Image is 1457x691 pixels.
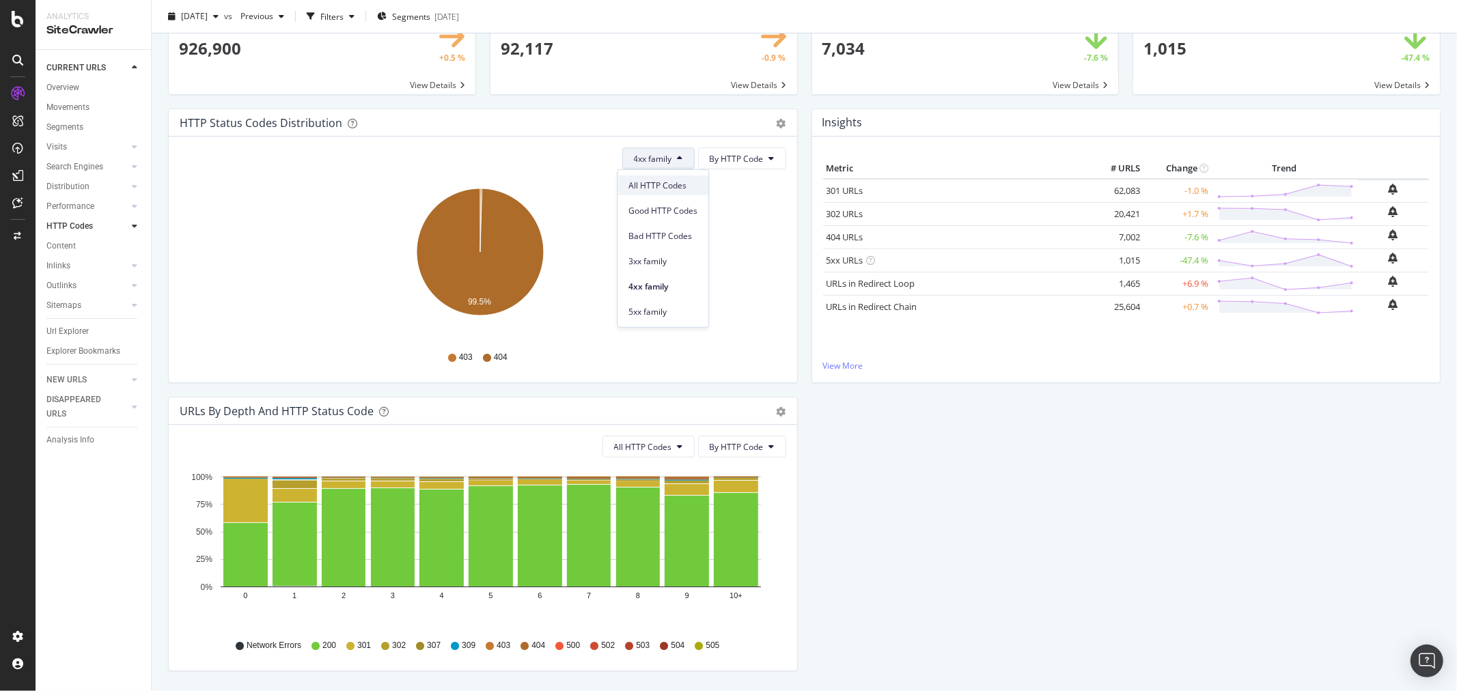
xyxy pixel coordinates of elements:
[1389,184,1398,195] div: bell-plus
[46,239,141,253] a: Content
[46,11,140,23] div: Analytics
[1212,158,1357,179] th: Trend
[488,592,492,600] text: 5
[46,81,79,95] div: Overview
[46,199,128,214] a: Performance
[827,254,863,266] a: 5xx URLs
[440,592,444,600] text: 4
[671,640,684,651] span: 504
[822,113,863,132] h4: Insights
[46,373,87,387] div: NEW URLS
[1089,249,1143,272] td: 1,015
[196,500,212,509] text: 75%
[1143,158,1212,179] th: Change
[392,640,406,651] span: 302
[1089,158,1143,179] th: # URLS
[601,640,615,651] span: 502
[46,433,141,447] a: Analysis Info
[566,640,580,651] span: 500
[628,204,697,216] span: Good HTTP Codes
[46,219,128,234] a: HTTP Codes
[180,404,374,418] div: URLs by Depth and HTTP Status Code
[587,592,591,600] text: 7
[46,344,141,358] a: Explorer Bookmarks
[636,592,640,600] text: 8
[46,140,67,154] div: Visits
[46,180,128,194] a: Distribution
[46,100,141,115] a: Movements
[46,324,141,339] a: Url Explorer
[1389,253,1398,264] div: bell-plus
[46,393,115,421] div: DISAPPEARED URLS
[292,592,296,600] text: 1
[1389,299,1398,310] div: bell-plus
[243,592,247,600] text: 0
[614,441,672,453] span: All HTTP Codes
[538,592,542,600] text: 6
[1389,206,1398,217] div: bell-plus
[191,473,212,482] text: 100%
[46,298,128,313] a: Sitemaps
[46,61,106,75] div: CURRENT URLS
[706,640,719,651] span: 505
[777,119,786,128] div: gear
[196,527,212,537] text: 50%
[342,592,346,600] text: 2
[1089,272,1143,295] td: 1,465
[46,180,89,194] div: Distribution
[462,640,475,651] span: 309
[1389,276,1398,287] div: bell-plus
[427,640,441,651] span: 307
[46,344,120,358] div: Explorer Bookmarks
[46,100,89,115] div: Movements
[628,229,697,242] span: Bad HTTP Codes
[823,360,1430,371] a: View More
[1089,225,1143,249] td: 7,002
[628,305,697,318] span: 5xx family
[685,592,689,600] text: 9
[224,10,235,22] span: vs
[196,555,212,565] text: 25%
[391,592,395,600] text: 3
[698,147,786,169] button: By HTTP Code
[602,436,695,457] button: All HTTP Codes
[247,640,301,651] span: Network Errors
[823,158,1090,179] th: Metric
[1089,202,1143,225] td: 20,421
[46,239,76,253] div: Content
[46,23,140,38] div: SiteCrawler
[46,160,103,174] div: Search Engines
[628,179,697,191] span: All HTTP Codes
[372,5,464,27] button: Segments[DATE]
[710,441,764,453] span: By HTTP Code
[827,184,863,197] a: 301 URLs
[46,279,128,293] a: Outlinks
[46,120,141,135] a: Segments
[1143,179,1212,203] td: -1.0 %
[698,436,786,457] button: By HTTP Code
[468,297,491,307] text: 99.5%
[46,219,93,234] div: HTTP Codes
[827,300,917,313] a: URLs in Redirect Chain
[180,468,780,627] svg: A chart.
[46,140,128,154] a: Visits
[1143,295,1212,318] td: +0.7 %
[46,160,128,174] a: Search Engines
[1143,225,1212,249] td: -7.6 %
[46,61,128,75] a: CURRENT URLS
[163,5,224,27] button: [DATE]
[46,259,70,273] div: Inlinks
[180,180,780,339] svg: A chart.
[1389,229,1398,240] div: bell-plus
[628,280,697,292] span: 4xx family
[628,255,697,267] span: 3xx family
[235,10,273,22] span: Previous
[392,10,430,22] span: Segments
[46,433,94,447] div: Analysis Info
[322,640,336,651] span: 200
[46,279,77,293] div: Outlinks
[46,373,128,387] a: NEW URLS
[46,199,94,214] div: Performance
